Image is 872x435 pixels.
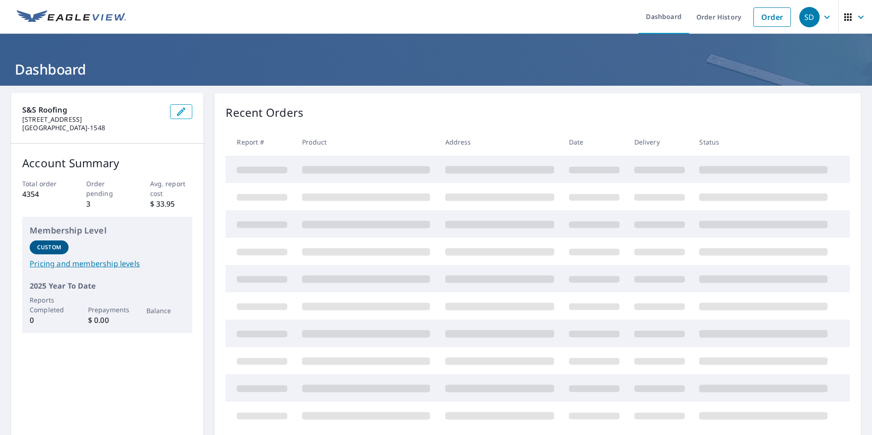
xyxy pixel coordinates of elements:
[226,128,295,156] th: Report #
[799,7,820,27] div: SD
[562,128,627,156] th: Date
[30,295,69,315] p: Reports Completed
[22,104,163,115] p: S&S Roofing
[17,10,126,24] img: EV Logo
[22,179,65,189] p: Total order
[150,198,193,209] p: $ 33.95
[753,7,791,27] a: Order
[22,124,163,132] p: [GEOGRAPHIC_DATA]-1548
[30,258,185,269] a: Pricing and membership levels
[692,128,835,156] th: Status
[150,179,193,198] p: Avg. report cost
[11,60,861,79] h1: Dashboard
[22,189,65,200] p: 4354
[22,155,192,171] p: Account Summary
[295,128,437,156] th: Product
[30,280,185,291] p: 2025 Year To Date
[146,306,185,315] p: Balance
[37,243,61,252] p: Custom
[30,315,69,326] p: 0
[438,128,562,156] th: Address
[22,115,163,124] p: [STREET_ADDRESS]
[226,104,303,121] p: Recent Orders
[86,198,129,209] p: 3
[86,179,129,198] p: Order pending
[88,315,127,326] p: $ 0.00
[627,128,692,156] th: Delivery
[88,305,127,315] p: Prepayments
[30,224,185,237] p: Membership Level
